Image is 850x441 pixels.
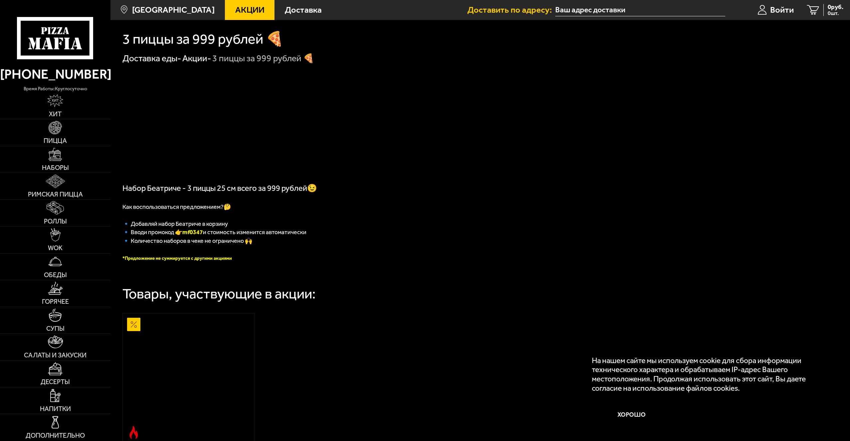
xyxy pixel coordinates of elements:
[49,111,62,118] span: Хит
[122,203,231,211] span: Как воспользоваться предложением?🤔
[122,184,317,193] span: Набор Беатриче - 3 пиццы 25 см всего за 999 рублей😉
[46,325,65,332] span: Супы
[182,228,203,236] b: mf0347
[212,53,314,64] div: 3 пиццы за 999 рублей 🍕
[828,4,843,10] span: 0 руб.
[132,6,215,14] span: [GEOGRAPHIC_DATA]
[42,298,69,305] span: Горячее
[555,4,725,16] input: Ваш адрес доставки
[122,228,306,236] span: 🔹 Вводи промокод 👉 и стоимость изменится автоматически
[44,218,67,225] span: Роллы
[28,191,83,198] span: Римская пицца
[122,255,232,261] font: *Предложение не суммируется с другими акциями
[48,245,63,251] span: WOK
[285,6,322,14] span: Доставка
[467,6,555,14] span: Доставить по адресу:
[42,165,69,171] span: Наборы
[26,432,85,439] span: Дополнительно
[592,401,672,428] button: Хорошо
[122,53,181,64] a: Доставка еды-
[235,6,264,14] span: Акции
[122,237,252,244] span: 🔹 Количество наборов в чеке не ограничено 🙌
[770,6,794,14] span: Войти
[44,272,67,278] span: Обеды
[122,287,316,301] div: Товары, участвующие в акции:
[40,406,71,412] span: Напитки
[592,356,825,393] p: На нашем сайте мы используем cookie для сбора информации технического характера и обрабатываем IP...
[122,32,283,46] h1: 3 пиццы за 999 рублей 🍕
[182,53,211,64] a: Акции-
[44,138,67,144] span: Пицца
[127,318,140,331] img: Акционный
[24,352,86,359] span: Салаты и закуски
[828,11,843,16] span: 0 шт.
[41,379,70,385] span: Десерты
[122,220,228,227] span: 🔹 Добавляй набор Беатриче в корзину
[127,426,140,439] img: Острое блюдо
